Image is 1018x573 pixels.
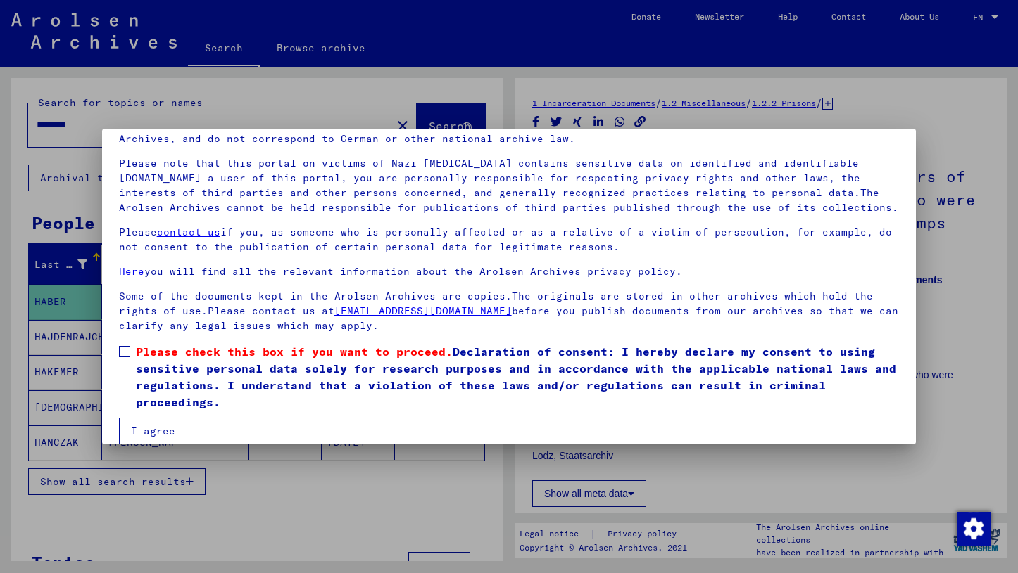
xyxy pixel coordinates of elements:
span: Declaration of consent: I hereby declare my consent to using sensitive personal data solely for r... [136,343,900,411]
a: [EMAIL_ADDRESS][DOMAIN_NAME] [334,304,512,317]
a: Here [119,265,144,278]
a: contact us [157,226,220,238]
span: Please check this box if you want to proceed. [136,345,453,359]
p: Some of the documents kept in the Arolsen Archives are copies.The originals are stored in other a... [119,289,900,333]
p: you will find all the relevant information about the Arolsen Archives privacy policy. [119,264,900,279]
button: I agree [119,418,187,444]
p: Please if you, as someone who is personally affected or as a relative of a victim of persecution,... [119,225,900,255]
p: Our were established by the international commission, which is the highest governing body of the ... [119,117,900,146]
img: Change consent [957,512,991,546]
p: Please note that this portal on victims of Nazi [MEDICAL_DATA] contains sensitive data on identif... [119,156,900,215]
